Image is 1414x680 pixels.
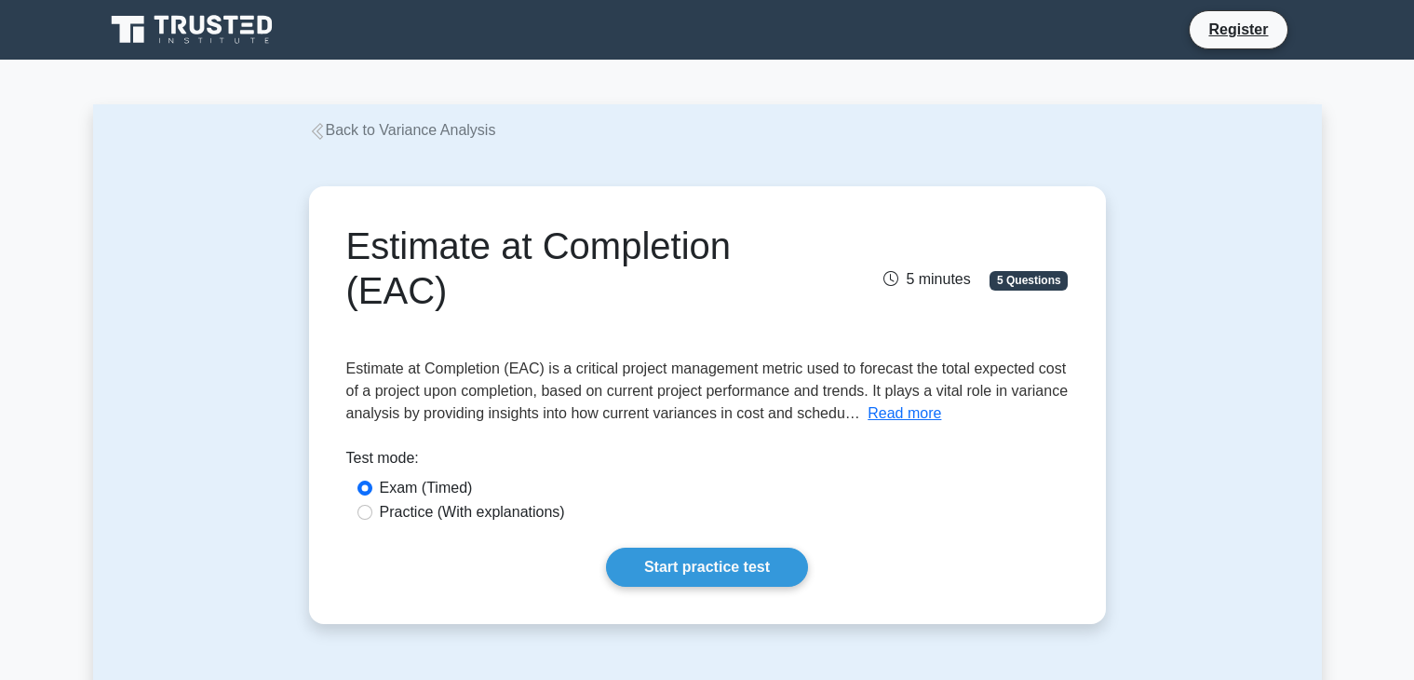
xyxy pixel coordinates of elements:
label: Exam (Timed) [380,477,473,499]
a: Back to Variance Analysis [309,122,496,138]
a: Register [1197,18,1279,41]
div: Test mode: [346,447,1069,477]
h1: Estimate at Completion (EAC) [346,224,820,313]
span: Estimate at Completion (EAC) is a critical project management metric used to forecast the total e... [346,360,1069,421]
span: 5 Questions [990,271,1068,290]
button: Read more [868,402,941,425]
label: Practice (With explanations) [380,501,565,524]
span: 5 minutes [883,271,970,287]
a: Start practice test [606,548,808,587]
